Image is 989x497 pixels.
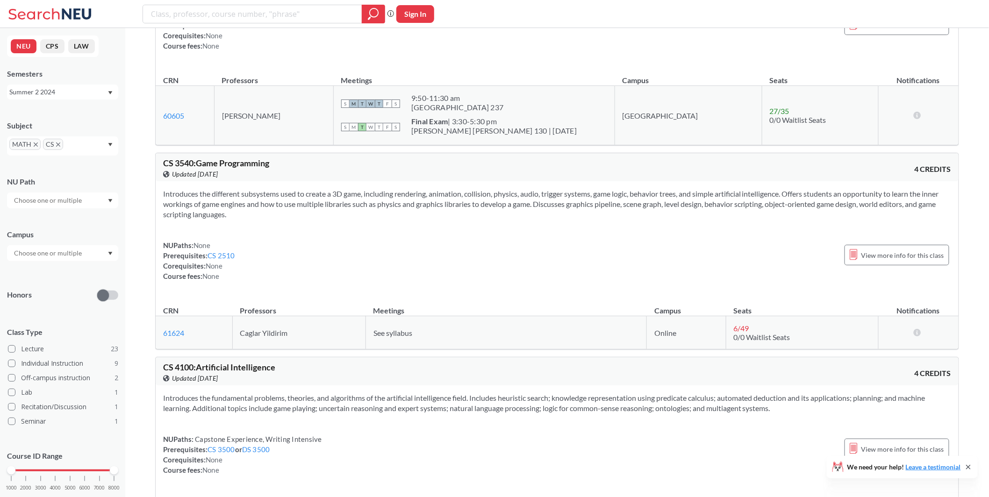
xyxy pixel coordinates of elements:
p: Course ID Range [7,451,118,461]
div: Subject [7,121,118,131]
span: 6 / 49 [734,324,749,333]
div: [PERSON_NAME] [PERSON_NAME] 130 | [DATE] [411,126,577,135]
span: S [392,123,400,131]
span: 8000 [108,485,120,490]
th: Campus [615,66,762,86]
svg: Dropdown arrow [108,143,113,147]
a: 60605 [163,111,184,120]
input: Class, professor, course number, "phrase" [150,6,355,22]
td: Online [647,316,726,349]
div: NUPaths: Prerequisites: or or Corequisites: Course fees: [163,10,340,51]
td: [GEOGRAPHIC_DATA] [615,86,762,145]
div: Dropdown arrow [7,192,118,208]
svg: Dropdown arrow [108,252,113,256]
span: 1 [115,387,118,398]
span: T [358,123,366,131]
th: Professors [232,296,366,316]
div: magnifying glass [362,5,385,23]
div: [GEOGRAPHIC_DATA] 237 [411,103,503,112]
label: Lecture [8,343,118,355]
a: CS 2510 [208,251,235,260]
svg: magnifying glass [368,7,379,21]
span: M [350,99,358,108]
a: Leave a testimonial [906,463,961,471]
th: Meetings [334,66,615,86]
span: S [392,99,400,108]
span: 1 [115,416,118,426]
div: NUPaths: Prerequisites: Corequisites: Course fees: [163,240,235,281]
div: Campus [7,229,118,240]
label: Recitation/Discussion [8,401,118,413]
td: Caglar Yildirim [232,316,366,349]
div: NU Path [7,177,118,187]
span: S [341,99,350,108]
svg: Dropdown arrow [108,91,113,95]
span: We need your help! [847,464,961,470]
th: Professors [214,66,333,86]
span: 3000 [35,485,46,490]
th: Campus [647,296,726,316]
div: Summer 2 2024 [9,87,107,97]
th: Meetings [366,296,647,316]
span: View more info for this class [861,249,944,261]
span: 23 [111,344,118,354]
svg: X to remove pill [56,142,60,147]
span: 4 CREDITS [915,164,951,174]
span: None [202,42,219,50]
span: W [366,123,375,131]
span: CS 3540 : Game Programming [163,158,269,168]
label: Off-campus instruction [8,372,118,384]
input: Choose one or multiple [9,195,88,206]
span: T [375,123,383,131]
span: 1000 [6,485,17,490]
section: Introduces the fundamental problems, theories, and algorithms of the artificial intelligence fiel... [163,393,951,413]
div: CRN [163,75,179,85]
span: 27 / 35 [770,106,789,115]
span: None [206,455,222,464]
th: Seats [726,296,878,316]
div: | 3:30-5:30 pm [411,117,577,126]
span: See syllabus [373,328,412,337]
a: DS 3500 [242,445,270,454]
div: MATHX to remove pillCSX to remove pillDropdown arrow [7,136,118,156]
label: Individual Instruction [8,357,118,369]
span: 1 [115,402,118,412]
span: Class Type [7,327,118,337]
span: MATHX to remove pill [9,139,41,150]
svg: Dropdown arrow [108,199,113,203]
span: CS 4100 : Artificial Intelligence [163,362,275,372]
span: CSX to remove pill [43,139,63,150]
th: Seats [762,66,878,86]
span: 4 CREDITS [915,368,951,378]
span: None [206,31,222,40]
span: None [206,262,222,270]
span: View more info for this class [861,443,944,455]
section: Introduces the different subsystems used to create a 3D game, including rendering, animation, col... [163,189,951,220]
p: Honors [7,290,32,300]
span: F [383,99,392,108]
b: Final Exam [411,117,448,126]
span: Capstone Experience, Writing Intensive [193,435,322,443]
span: 7000 [94,485,105,490]
span: Updated [DATE] [172,169,218,179]
span: 6000 [79,485,90,490]
svg: X to remove pill [34,142,38,147]
span: 0/0 Waitlist Seats [734,333,790,341]
span: M [350,123,358,131]
input: Choose one or multiple [9,248,88,259]
a: 61624 [163,328,184,337]
span: S [341,123,350,131]
label: Seminar [8,415,118,427]
span: 4000 [50,485,61,490]
td: [PERSON_NAME] [214,86,333,145]
a: CS 3500 [208,445,235,454]
div: NUPaths: Prerequisites: or Corequisites: Course fees: [163,434,322,475]
span: Updated [DATE] [172,373,218,383]
button: Sign In [396,5,434,23]
button: LAW [68,39,95,53]
button: CPS [40,39,64,53]
div: Semesters [7,69,118,79]
span: 2 [115,373,118,383]
span: F [383,123,392,131]
div: Dropdown arrow [7,245,118,261]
